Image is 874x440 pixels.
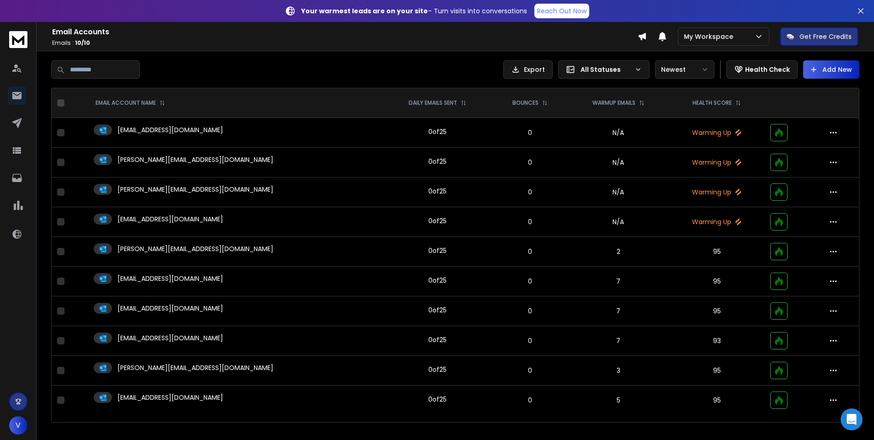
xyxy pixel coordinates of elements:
[592,99,635,107] p: WARMUP EMAILS
[568,296,669,326] td: 7
[675,128,759,137] p: Warming Up
[96,99,165,107] div: EMAIL ACCOUNT NAME
[568,148,669,177] td: N/A
[669,267,765,296] td: 95
[75,39,90,47] span: 10 / 10
[117,363,273,372] p: [PERSON_NAME][EMAIL_ADDRESS][DOMAIN_NAME]
[675,158,759,167] p: Warming Up
[534,4,589,18] a: Reach Out Now
[498,217,562,226] p: 0
[568,237,669,267] td: 2
[428,306,447,315] div: 0 of 25
[428,216,447,225] div: 0 of 25
[428,365,447,374] div: 0 of 25
[675,188,759,197] p: Warming Up
[498,366,562,375] p: 0
[428,157,447,166] div: 0 of 25
[52,27,638,38] h1: Email Accounts
[675,217,759,226] p: Warming Up
[799,32,852,41] p: Get Free Credits
[726,60,798,79] button: Health Check
[684,32,737,41] p: My Workspace
[9,31,27,48] img: logo
[498,277,562,286] p: 0
[669,356,765,386] td: 95
[498,188,562,197] p: 0
[745,65,790,74] p: Health Check
[503,60,553,79] button: Export
[498,158,562,167] p: 0
[512,99,538,107] p: BOUNCES
[117,333,223,343] p: [EMAIL_ADDRESS][DOMAIN_NAME]
[568,118,669,148] td: N/A
[803,60,859,79] button: Add New
[428,395,447,404] div: 0 of 25
[117,304,223,313] p: [EMAIL_ADDRESS][DOMAIN_NAME]
[117,215,223,224] p: [EMAIL_ADDRESS][DOMAIN_NAME]
[537,6,586,16] p: Reach Out Now
[669,237,765,267] td: 95
[428,276,447,285] div: 0 of 25
[568,207,669,237] td: N/A
[841,408,863,430] div: Open Intercom Messenger
[581,65,631,74] p: All Statuses
[117,155,273,164] p: [PERSON_NAME][EMAIL_ADDRESS][DOMAIN_NAME]
[117,185,273,194] p: [PERSON_NAME][EMAIL_ADDRESS][DOMAIN_NAME]
[428,187,447,196] div: 0 of 25
[498,247,562,256] p: 0
[301,6,428,16] strong: Your warmest leads are on your site
[669,386,765,415] td: 95
[669,326,765,356] td: 93
[9,416,27,435] button: V
[568,386,669,415] td: 5
[117,244,273,253] p: [PERSON_NAME][EMAIL_ADDRESS][DOMAIN_NAME]
[117,274,223,283] p: [EMAIL_ADDRESS][DOMAIN_NAME]
[428,335,447,344] div: 0 of 25
[498,396,562,405] p: 0
[428,127,447,136] div: 0 of 25
[669,296,765,326] td: 95
[568,177,669,207] td: N/A
[52,39,638,47] p: Emails :
[498,128,562,137] p: 0
[655,60,714,79] button: Newest
[117,125,223,134] p: [EMAIL_ADDRESS][DOMAIN_NAME]
[780,27,858,46] button: Get Free Credits
[117,393,223,402] p: [EMAIL_ADDRESS][DOMAIN_NAME]
[568,326,669,356] td: 7
[409,99,457,107] p: DAILY EMAILS SENT
[568,267,669,296] td: 7
[301,6,527,16] p: – Turn visits into conversations
[498,306,562,316] p: 0
[428,246,447,255] div: 0 of 25
[498,336,562,345] p: 0
[568,356,669,386] td: 3
[693,99,732,107] p: HEALTH SCORE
